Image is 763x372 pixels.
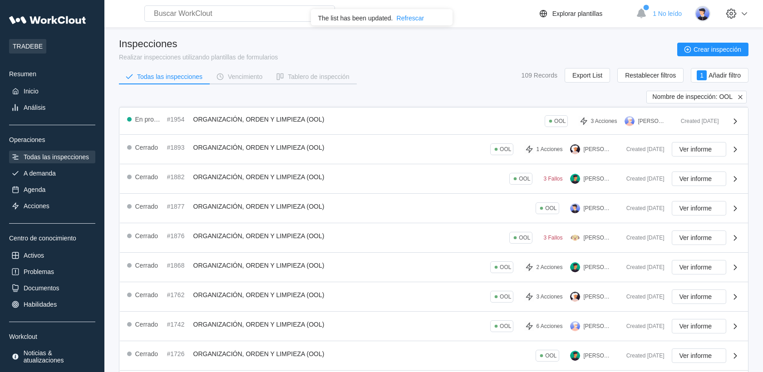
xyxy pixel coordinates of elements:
[9,333,95,340] div: Workclout
[584,146,612,152] div: [PERSON_NAME]
[617,68,684,83] button: Restablecer filtros
[119,70,210,83] button: Todas las inspecciones
[679,146,712,152] span: Ver informe
[672,171,726,186] button: Ver informe
[193,321,325,328] span: ORGANIZACIÓN, ORDEN Y LIMPIEZA (OOL)
[679,205,712,211] span: Ver informe
[24,170,56,177] div: A demanda
[193,203,325,210] span: ORGANIZACIÓN, ORDEN Y LIMPIEZA (OOL)
[9,183,95,196] a: Agenda
[570,233,580,243] img: dog.png
[120,253,748,282] a: Cerrado#1868ORGANIZACIÓN, ORDEN Y LIMPIEZA (OOL)OOL2 Acciones[PERSON_NAME]Created [DATE]Ver informe
[144,5,335,22] input: Buscar WorkClout
[9,136,95,143] div: Operaciones
[119,54,278,61] div: Realizar inspecciones utilizando plantillas de formularios
[24,186,45,193] div: Agenda
[672,230,726,245] button: Ver informe
[120,108,748,135] a: En progreso#1954ORGANIZACIÓN, ORDEN Y LIMPIEZA (OOL)OOL3 Acciones[PERSON_NAME]Created [DATE]
[672,260,726,274] button: Ver informe
[135,116,163,123] div: En progreso
[695,6,710,21] img: user-5.png
[522,72,557,79] div: 109 Records
[619,294,665,300] div: Created [DATE]
[193,232,325,240] span: ORGANIZACIÓN, ORDEN Y LIMPIEZA (OOL)
[135,144,158,151] div: Cerrado
[318,15,393,22] div: The list has been updated.
[120,135,748,164] a: Cerrado#1893ORGANIZACIÓN, ORDEN Y LIMPIEZA (OOL)OOL1 Acciones[PERSON_NAME]Created [DATE]Ver informe
[9,151,95,163] a: Todas las inspecciones
[672,348,726,363] button: Ver informe
[653,10,682,17] span: 1 No leído
[536,146,562,152] div: 1 Acciones
[672,289,726,304] button: Ver informe
[228,73,262,80] div: Vencimiento
[193,144,325,151] span: ORGANIZACIÓN, ORDEN Y LIMPIEZA (OOL)
[24,202,49,210] div: Acciones
[572,72,602,78] span: Export List
[570,203,580,213] img: user-5.png
[9,282,95,294] a: Documentos
[679,352,712,359] span: Ver informe
[619,146,665,152] div: Created [DATE]
[584,264,612,270] div: [PERSON_NAME]
[135,291,158,299] div: Cerrado
[554,118,566,124] div: OOL
[120,282,748,312] a: Cerrado#1762ORGANIZACIÓN, ORDEN Y LIMPIEZA (OOL)OOL3 Acciones[PERSON_NAME]Created [DATE]Ver informe
[135,173,158,181] div: Cerrado
[570,262,580,272] img: user.png
[167,321,190,328] div: #1742
[619,205,665,211] div: Created [DATE]
[119,38,278,50] div: Inspecciones
[167,262,190,269] div: #1868
[652,93,733,101] span: Nombre de inspección: OOL
[24,284,59,292] div: Documentos
[679,264,712,270] span: Ver informe
[120,312,748,341] a: Cerrado#1742ORGANIZACIÓN, ORDEN Y LIMPIEZA (OOL)OOL6 Acciones[PERSON_NAME]Created [DATE]Ver informe
[167,173,190,181] div: #1882
[135,262,158,269] div: Cerrado
[538,8,632,19] a: Explorar plantillas
[193,291,325,299] span: ORGANIZACIÓN, ORDEN Y LIMPIEZA (OOL)
[619,235,665,241] div: Created [DATE]
[679,323,712,329] span: Ver informe
[135,350,158,357] div: Cerrado
[697,70,707,80] div: 1
[536,323,562,329] div: 6 Acciones
[679,235,712,241] span: Ver informe
[625,116,635,126] img: user-3.png
[167,116,190,123] div: #1954
[120,164,748,194] a: Cerrado#1882ORGANIZACIÓN, ORDEN Y LIMPIEZA (OOL)OOL3 Fallos[PERSON_NAME]Created [DATE]Ver informe
[24,349,94,364] div: Noticias & atualizaciones
[638,118,666,124] div: [PERSON_NAME]
[591,118,617,124] div: 3 Acciones
[672,319,726,333] button: Ver informe
[500,146,511,152] div: OOL
[9,235,95,242] div: Centro de conocimiento
[24,252,44,259] div: Activos
[9,265,95,278] a: Problemas
[672,201,726,215] button: Ver informe
[137,73,202,80] div: Todas las inspecciones
[536,294,562,300] div: 3 Acciones
[570,174,580,184] img: user.png
[584,294,612,300] div: [PERSON_NAME]
[545,352,556,359] div: OOL
[519,235,530,241] div: OOL
[210,70,270,83] button: Vencimiento
[677,43,748,56] button: Crear inspección
[24,153,89,161] div: Todas las inspecciones
[694,46,741,53] span: Crear inspección
[167,350,190,357] div: #1726
[691,68,748,83] button: 1Añadir filtro
[9,101,95,114] a: Análisis
[9,167,95,180] a: A demanda
[543,176,562,182] div: 3 Fallos
[619,323,665,329] div: Created [DATE]
[570,292,580,302] img: user-4.png
[584,205,612,211] div: [PERSON_NAME]
[570,351,580,361] img: user.png
[193,350,325,357] span: ORGANIZACIÓN, ORDEN Y LIMPIEZA (OOL)
[570,321,580,331] img: user-3.png
[167,144,190,151] div: #1893
[674,118,719,124] div: Created [DATE]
